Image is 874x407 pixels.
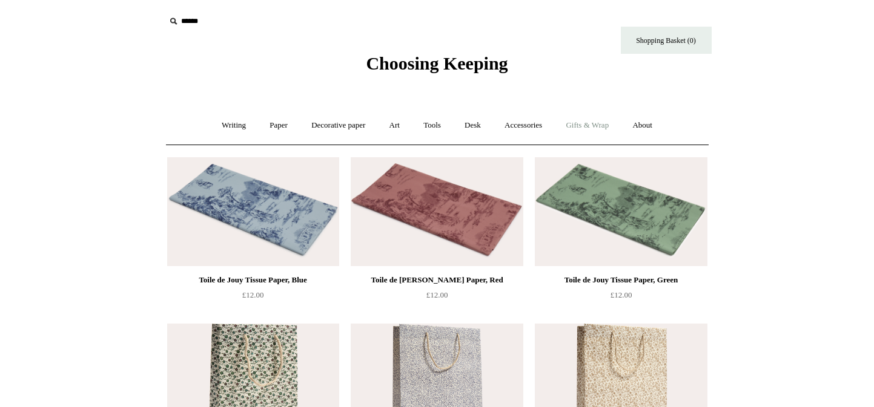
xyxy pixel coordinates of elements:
img: Toile de Jouy Tissue Paper, Blue [167,157,339,266]
span: Choosing Keeping [366,53,508,73]
span: £12.00 [611,290,632,299]
a: Shopping Basket (0) [621,27,712,54]
a: Toile de Jouy Tissue Paper, Red Toile de Jouy Tissue Paper, Red [351,157,523,266]
a: Writing [211,109,257,142]
a: About [621,109,663,142]
a: Toile de Jouy Tissue Paper, Blue Toile de Jouy Tissue Paper, Blue [167,157,339,266]
a: Toile de [PERSON_NAME] Paper, Red £12.00 [351,273,523,322]
a: Toile de Jouy Tissue Paper, Green £12.00 [535,273,707,322]
img: Toile de Jouy Tissue Paper, Red [351,157,523,266]
a: Art [379,109,411,142]
span: £12.00 [242,290,264,299]
img: Toile de Jouy Tissue Paper, Green [535,157,707,266]
div: Toile de Jouy Tissue Paper, Blue [170,273,336,287]
a: Decorative paper [300,109,376,142]
a: Tools [412,109,452,142]
a: Toile de Jouy Tissue Paper, Blue £12.00 [167,273,339,322]
a: Paper [259,109,299,142]
span: £12.00 [426,290,448,299]
div: Toile de [PERSON_NAME] Paper, Red [354,273,520,287]
div: Toile de Jouy Tissue Paper, Green [538,273,704,287]
a: Toile de Jouy Tissue Paper, Green Toile de Jouy Tissue Paper, Green [535,157,707,266]
a: Accessories [494,109,553,142]
a: Gifts & Wrap [555,109,620,142]
a: Desk [454,109,492,142]
a: Choosing Keeping [366,63,508,71]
